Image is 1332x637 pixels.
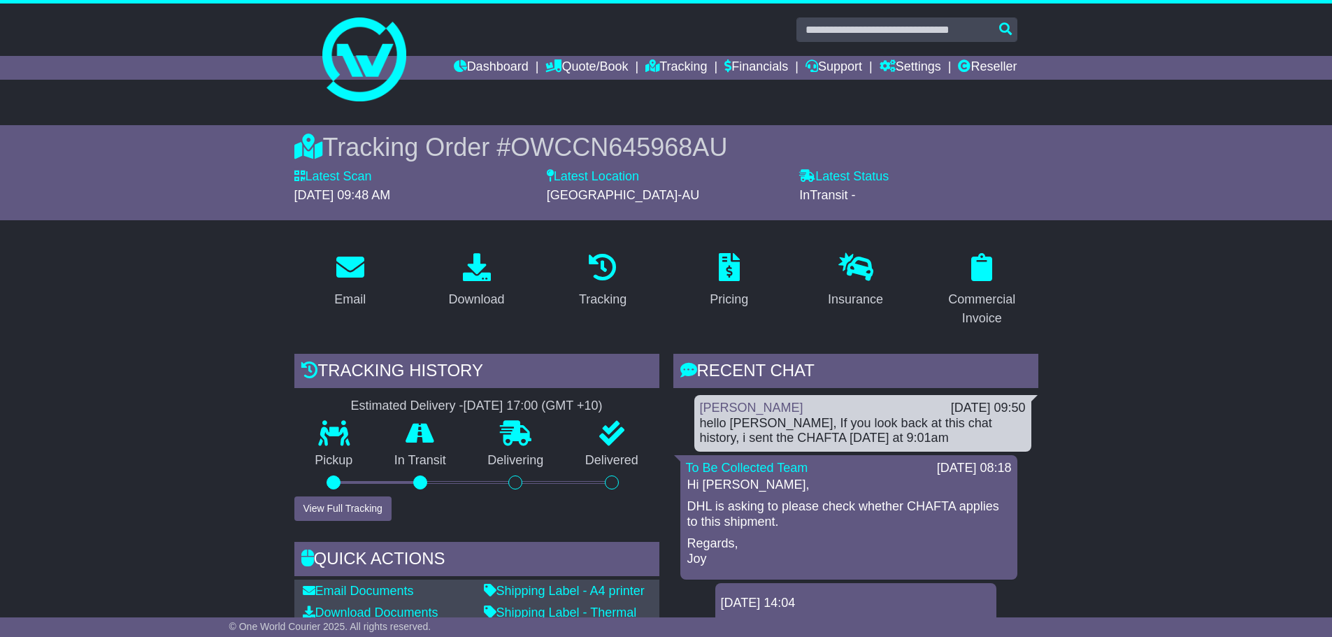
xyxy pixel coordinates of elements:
[935,290,1029,328] div: Commercial Invoice
[937,461,1012,476] div: [DATE] 08:18
[547,169,639,185] label: Latest Location
[687,536,1010,566] p: Regards, Joy
[710,290,748,309] div: Pricing
[294,169,372,185] label: Latest Scan
[564,453,659,468] p: Delivered
[454,56,529,80] a: Dashboard
[448,290,504,309] div: Download
[828,290,883,309] div: Insurance
[570,248,636,314] a: Tracking
[724,56,788,80] a: Financials
[464,399,603,414] div: [DATE] 17:00 (GMT +10)
[673,354,1038,392] div: RECENT CHAT
[545,56,628,80] a: Quote/Book
[510,133,727,162] span: OWCCN645968AU
[700,416,1026,446] div: hello [PERSON_NAME], If you look back at this chat history, i sent the CHAFTA [DATE] at 9:01am
[547,188,699,202] span: [GEOGRAPHIC_DATA]-AU
[805,56,862,80] a: Support
[880,56,941,80] a: Settings
[926,248,1038,333] a: Commercial Invoice
[303,584,414,598] a: Email Documents
[701,248,757,314] a: Pricing
[484,584,645,598] a: Shipping Label - A4 printer
[294,399,659,414] div: Estimated Delivery -
[229,621,431,632] span: © One World Courier 2025. All rights reserved.
[439,248,513,314] a: Download
[303,606,438,620] a: Download Documents
[799,188,855,202] span: InTransit -
[721,596,991,611] div: [DATE] 14:04
[579,290,626,309] div: Tracking
[294,453,374,468] p: Pickup
[700,401,803,415] a: [PERSON_NAME]
[799,169,889,185] label: Latest Status
[334,290,366,309] div: Email
[294,542,659,580] div: Quick Actions
[951,401,1026,416] div: [DATE] 09:50
[686,461,808,475] a: To Be Collected Team
[467,453,565,468] p: Delivering
[484,606,637,635] a: Shipping Label - Thermal printer
[645,56,707,80] a: Tracking
[687,499,1010,529] p: DHL is asking to please check whether CHAFTA applies to this shipment.
[294,496,392,521] button: View Full Tracking
[958,56,1017,80] a: Reseller
[325,248,375,314] a: Email
[294,132,1038,162] div: Tracking Order #
[687,478,1010,493] p: Hi [PERSON_NAME],
[294,188,391,202] span: [DATE] 09:48 AM
[373,453,467,468] p: In Transit
[294,354,659,392] div: Tracking history
[819,248,892,314] a: Insurance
